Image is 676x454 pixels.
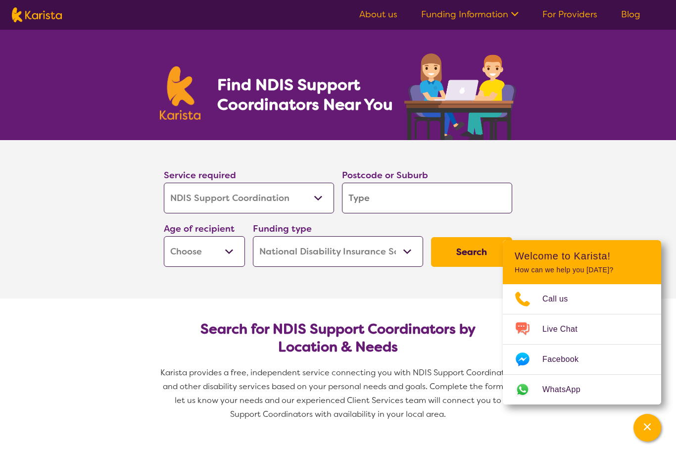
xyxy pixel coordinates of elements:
input: Type [342,183,512,213]
div: Channel Menu [503,240,661,404]
a: Funding Information [421,8,519,20]
span: Call us [542,292,580,306]
label: Postcode or Suburb [342,169,428,181]
button: Channel Menu [633,414,661,442]
a: Blog [621,8,640,20]
h2: Search for NDIS Support Coordinators by Location & Needs [172,320,504,356]
h2: Welcome to Karista! [515,250,649,262]
span: Facebook [542,352,590,367]
span: Live Chat [542,322,589,337]
img: support-coordination [404,53,516,140]
label: Service required [164,169,236,181]
ul: Choose channel [503,284,661,404]
a: About us [359,8,397,20]
span: Karista provides a free, independent service connecting you with NDIS Support Coordinators and ot... [160,367,518,419]
button: Search [431,237,512,267]
a: For Providers [542,8,597,20]
label: Funding type [253,223,312,235]
a: Web link opens in a new tab. [503,375,661,404]
h1: Find NDIS Support Coordinators Near You [217,75,400,114]
img: Karista logo [12,7,62,22]
p: How can we help you [DATE]? [515,266,649,274]
label: Age of recipient [164,223,235,235]
span: WhatsApp [542,382,592,397]
img: Karista logo [160,66,200,120]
